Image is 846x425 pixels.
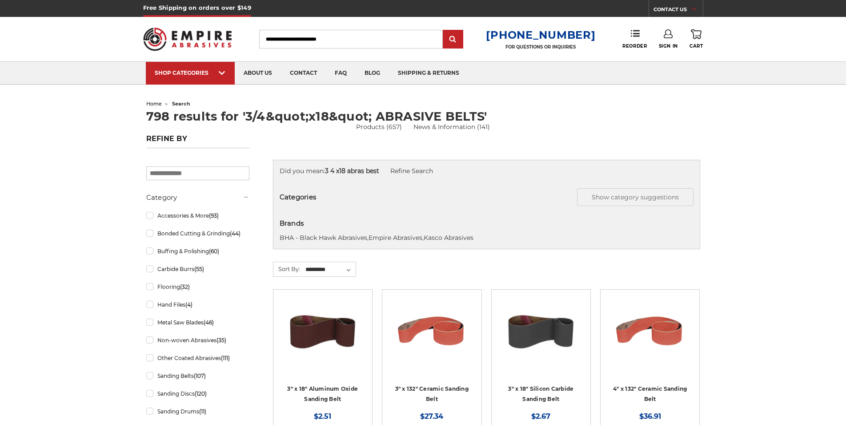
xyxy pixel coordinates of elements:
[690,43,703,49] span: Cart
[194,266,204,272] span: (55)
[396,296,467,367] img: 3" x 132" Ceramic Sanding Belt
[146,315,249,330] a: Metal Saw Blades
[146,243,249,259] a: Buffing & Polishing
[230,230,241,237] span: (44)
[146,386,249,401] a: Sanding Discs
[577,188,694,206] button: Show category suggestions
[369,234,422,242] a: Empire Abrasives
[146,208,249,223] a: Accessories & More
[622,43,647,49] span: Reorder
[287,296,358,367] img: 3" x 18" Aluminum Oxide Sanding Belt
[194,372,206,379] span: (107)
[281,62,326,85] a: contact
[195,390,207,397] span: (120)
[146,297,249,312] a: Hand Files
[146,261,249,277] a: Carbide Burrs
[235,62,281,85] a: about us
[356,62,389,85] a: blog
[172,101,190,107] span: search
[326,62,356,85] a: faq
[413,122,490,132] a: News & Information (141)
[146,110,700,122] h1: 798 results for '3/4&quot;x18&quot; ABRASIVE BELTS'
[199,408,206,415] span: (11)
[389,62,468,85] a: shipping & returns
[146,350,249,366] a: Other Coated Abrasives
[531,412,550,421] span: $2.67
[221,355,230,361] span: (111)
[654,4,703,17] a: CONTACT US
[486,44,595,50] p: FOR QUESTIONS OR INQUIRIES
[508,385,573,402] a: 3" x 18" Silicon Carbide Sanding Belt
[273,262,300,275] label: Sort By:
[424,234,473,242] a: Kasco Abrasives
[389,296,475,382] a: 3" x 132" Ceramic Sanding Belt
[613,385,687,402] a: 4" x 132" Ceramic Sanding Belt
[280,234,367,242] a: BHA - Black Hawk Abrasives
[614,296,686,367] img: 4" x 132" Ceramic Sanding Belt
[304,263,356,276] select: Sort By:
[146,404,249,419] a: Sanding Drums
[287,385,358,402] a: 3" x 18" Aluminum Oxide Sanding Belt
[146,279,249,295] a: Flooring
[390,167,433,175] a: Refine Search
[155,69,226,76] div: SHOP CATEGORIES
[622,29,647,49] a: Reorder
[185,301,192,308] span: (4)
[209,248,219,255] span: (60)
[146,101,162,107] a: home
[444,31,462,49] input: Submit
[180,283,190,290] span: (32)
[639,412,661,421] span: $36.91
[280,296,366,382] a: 3" x 18" Aluminum Oxide Sanding Belt
[143,22,232,57] img: Empire Abrasives
[505,296,577,367] img: 3" x 18" Silicon Carbide File Belt
[420,412,443,421] span: $27.34
[280,188,694,206] h5: Categories
[204,319,214,326] span: (46)
[280,166,694,176] div: Did you mean:
[280,219,694,243] div: , ,
[217,337,226,344] span: (35)
[486,28,595,41] a: [PHONE_NUMBER]
[659,43,678,49] span: Sign In
[146,134,249,148] h5: Refine by
[146,368,249,384] a: Sanding Belts
[325,167,379,175] strong: 3 4 x18 abras best
[146,332,249,348] a: Non-woven Abrasives
[209,212,219,219] span: (93)
[356,123,402,131] a: Products (657)
[314,412,331,421] span: $2.51
[146,226,249,241] a: Bonded Cutting & Grinding
[146,192,249,203] h5: Category
[607,296,693,382] a: 4" x 132" Ceramic Sanding Belt
[690,29,703,49] a: Cart
[395,385,469,402] a: 3" x 132" Ceramic Sanding Belt
[498,296,584,382] a: 3" x 18" Silicon Carbide File Belt
[280,219,694,229] h5: Brands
